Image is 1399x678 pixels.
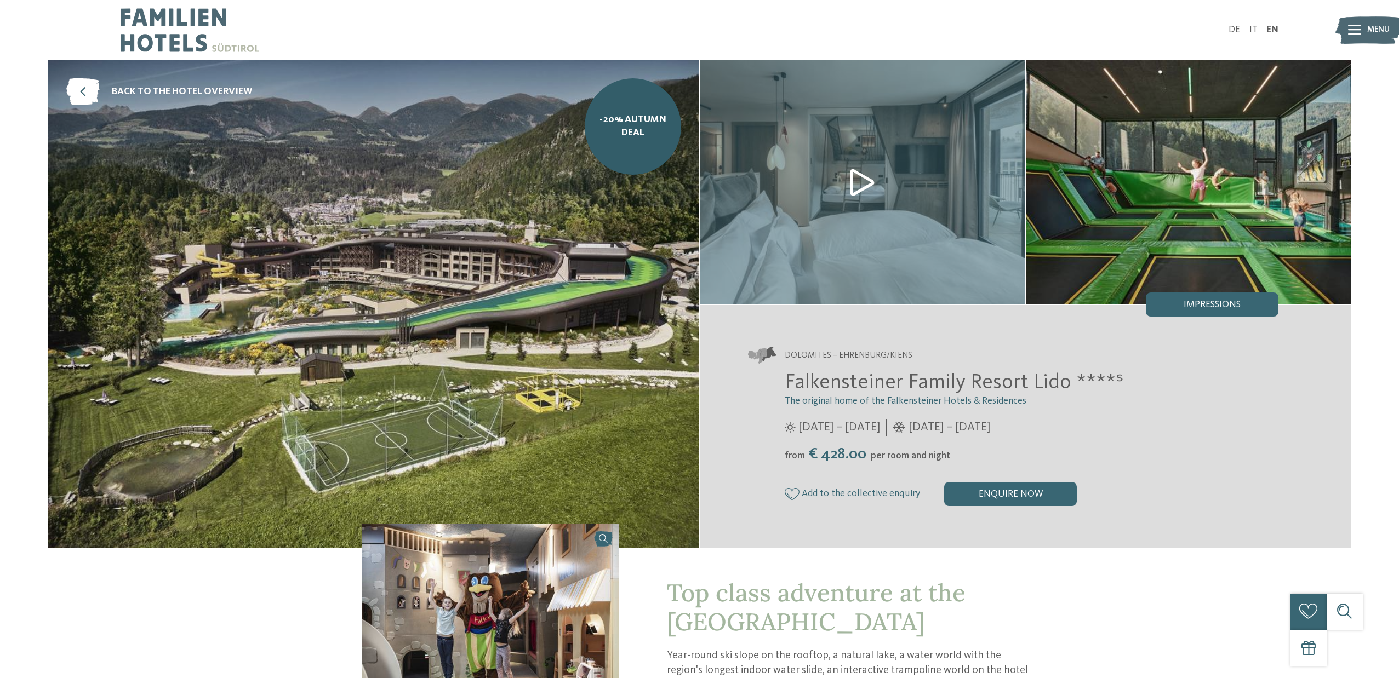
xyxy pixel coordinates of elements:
[112,85,252,99] span: back to the hotel overview
[785,451,805,461] span: from
[66,78,252,106] a: back to the hotel overview
[785,372,1124,393] span: Falkensteiner Family Resort Lido ****ˢ
[594,113,672,140] span: -20% Autumn Deal
[48,60,699,548] img: The family hotel near the Dolomites with unique flair
[785,397,1026,406] span: The original home of the Falkensteiner Hotels & Residences
[1184,300,1241,310] span: Impressions
[785,350,912,362] span: Dolomites – Ehrenburg/Kiens
[1249,25,1258,35] a: IT
[585,78,681,175] a: -20% Autumn Deal
[700,60,1025,304] img: The family hotel near the Dolomites with unique flair
[1367,24,1390,36] span: Menu
[893,422,905,433] i: Opening times in winter
[802,489,920,499] span: Add to the collective enquiry
[667,577,966,637] span: Top class adventure at the [GEOGRAPHIC_DATA]
[798,419,880,436] span: [DATE] – [DATE]
[871,451,950,461] span: per room and night
[1266,25,1278,35] a: EN
[806,446,870,462] span: € 428.00
[944,482,1077,506] div: enquire now
[1229,25,1240,35] a: DE
[785,422,796,433] i: Opening times in summer
[909,419,990,436] span: [DATE] – [DATE]
[1026,60,1351,304] img: The family hotel near the Dolomites with unique flair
